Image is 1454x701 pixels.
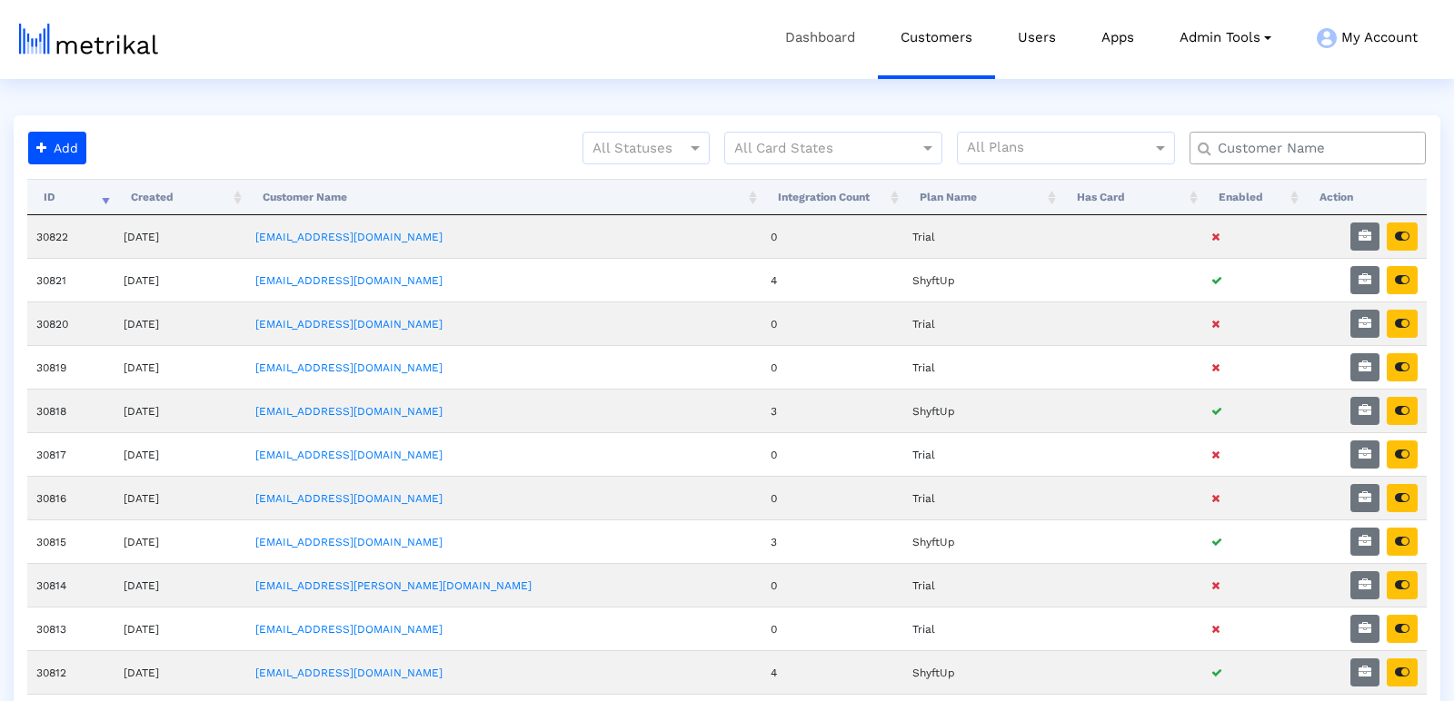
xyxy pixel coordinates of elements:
[903,389,1061,432] td: ShyftUp
[115,258,246,301] td: [DATE]
[19,24,158,54] img: metrical-logo-light.png
[255,623,443,636] a: [EMAIL_ADDRESS][DOMAIN_NAME]
[1202,179,1303,215] th: Enabled: activate to sort column ascending
[27,476,115,519] td: 30816
[255,405,443,418] a: [EMAIL_ADDRESS][DOMAIN_NAME]
[762,432,903,476] td: 0
[255,666,443,679] a: [EMAIL_ADDRESS][DOMAIN_NAME]
[903,519,1061,563] td: ShyftUp
[246,179,762,215] th: Customer Name: activate to sort column ascending
[1317,28,1337,48] img: my-account-menu-icon.png
[903,215,1061,258] td: Trial
[115,519,246,563] td: [DATE]
[1303,179,1427,215] th: Action
[28,132,86,164] button: Add
[255,231,443,243] a: [EMAIL_ADDRESS][DOMAIN_NAME]
[115,179,246,215] th: Created: activate to sort column ascending
[115,563,246,607] td: [DATE]
[762,301,903,345] td: 0
[903,650,1061,694] td: ShyftUp
[27,179,115,215] th: ID: activate to sort column ascending
[762,215,903,258] td: 0
[27,258,115,301] td: 30821
[115,607,246,650] td: [DATE]
[115,389,246,432] td: [DATE]
[27,215,115,258] td: 30822
[115,476,246,519] td: [DATE]
[255,318,443,331] a: [EMAIL_ADDRESS][DOMAIN_NAME]
[255,536,443,548] a: [EMAIL_ADDRESS][DOMAIN_NAME]
[27,650,115,694] td: 30812
[903,432,1061,476] td: Trial
[903,179,1061,215] th: Plan Name: activate to sort column ascending
[903,563,1061,607] td: Trial
[762,389,903,432] td: 3
[255,361,443,374] a: [EMAIL_ADDRESS][DOMAIN_NAME]
[762,258,903,301] td: 4
[115,301,246,345] td: [DATE]
[1205,139,1419,158] input: Customer Name
[903,607,1061,650] td: Trial
[762,179,903,215] th: Integration Count: activate to sort column ascending
[27,301,115,345] td: 30820
[255,449,443,461] a: [EMAIL_ADDRESS][DOMAIN_NAME]
[255,274,443,287] a: [EMAIL_ADDRESS][DOMAIN_NAME]
[27,563,115,607] td: 30814
[903,476,1061,519] td: Trial
[734,137,900,161] input: All Card States
[27,345,115,389] td: 30819
[115,432,246,476] td: [DATE]
[762,519,903,563] td: 3
[115,345,246,389] td: [DATE]
[762,607,903,650] td: 0
[115,650,246,694] td: [DATE]
[27,519,115,563] td: 30815
[255,492,443,505] a: [EMAIL_ADDRESS][DOMAIN_NAME]
[27,607,115,650] td: 30813
[903,258,1061,301] td: ShyftUp
[762,345,903,389] td: 0
[255,579,532,592] a: [EMAIL_ADDRESS][PERSON_NAME][DOMAIN_NAME]
[903,345,1061,389] td: Trial
[903,301,1061,345] td: Trial
[27,389,115,432] td: 30818
[762,563,903,607] td: 0
[762,476,903,519] td: 0
[27,432,115,476] td: 30817
[115,215,246,258] td: [DATE]
[762,650,903,694] td: 4
[967,137,1155,161] input: All Plans
[1061,179,1202,215] th: Has Card: activate to sort column ascending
